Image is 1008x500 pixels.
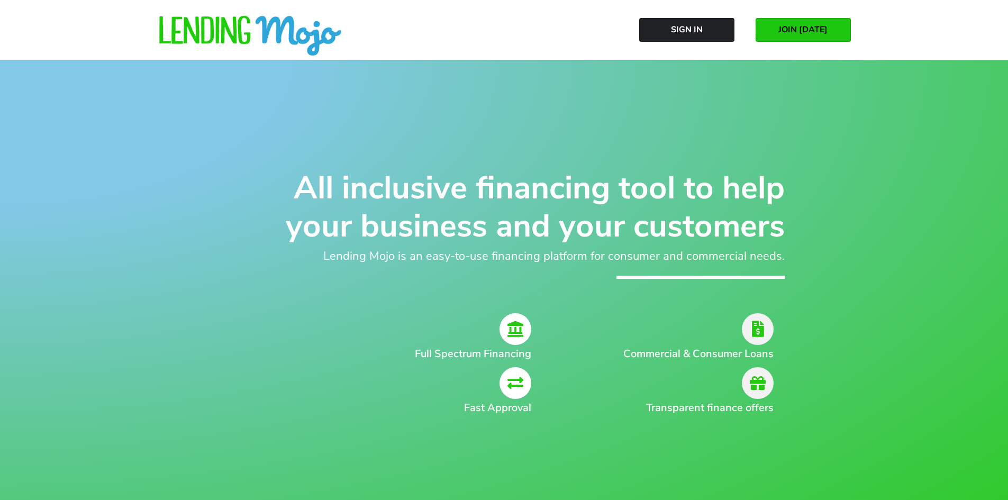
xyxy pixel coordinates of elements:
h2: Transparent finance offers [605,400,774,416]
h1: All inclusive financing tool to help your business and your customers [224,169,785,245]
span: Sign In [671,25,703,34]
a: Sign In [639,18,734,42]
span: JOIN [DATE] [778,25,828,34]
h2: Lending Mojo is an easy-to-use financing platform for consumer and commercial needs. [224,248,785,265]
img: lm-horizontal-logo [158,16,343,57]
h2: Fast Approval [271,400,532,416]
h2: Full Spectrum Financing [271,346,532,362]
a: JOIN [DATE] [756,18,851,42]
h2: Commercial & Consumer Loans [605,346,774,362]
